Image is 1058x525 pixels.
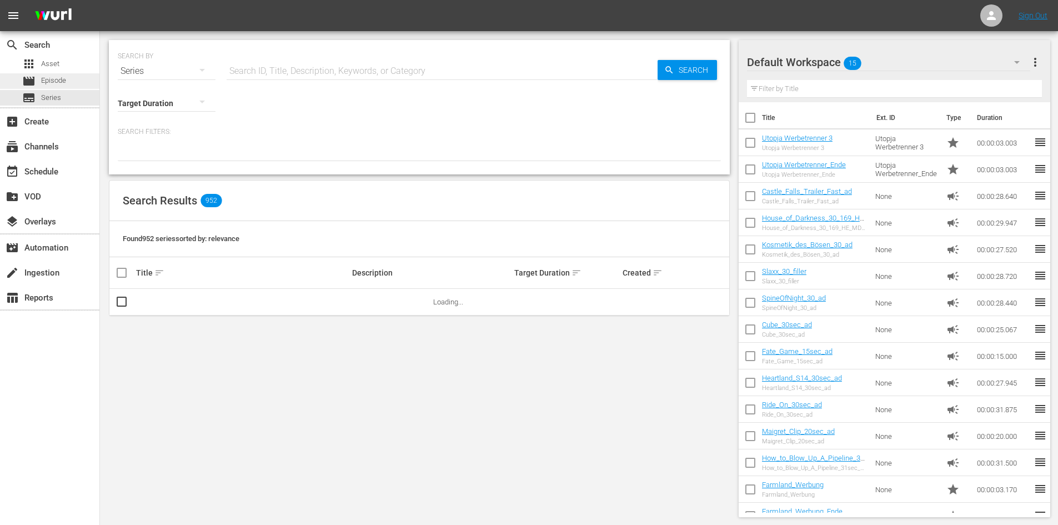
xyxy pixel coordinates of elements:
[123,234,239,243] span: Found 952 series sorted by: relevance
[6,266,19,279] span: Ingestion
[762,171,846,178] div: Utopja Werbetrenner_Ende
[1034,349,1047,362] span: reorder
[972,369,1034,396] td: 00:00:27.945
[1034,456,1047,469] span: reorder
[154,268,164,278] span: sort
[1034,216,1047,229] span: reorder
[762,358,833,365] div: Fate_Game_15sec_ad
[972,396,1034,423] td: 00:00:31.875
[352,268,511,277] div: Description
[658,60,717,80] button: Search
[946,216,960,229] span: Ad
[762,411,822,418] div: Ride_On_30sec_ad
[946,136,960,149] span: Promo
[762,224,867,232] div: House_of_Darkness_30_169_HE_MD_Ad
[1034,269,1047,282] span: reorder
[762,384,842,392] div: Heartland_S14_30sec_ad
[1034,402,1047,416] span: reorder
[972,289,1034,316] td: 00:00:28.440
[41,75,66,86] span: Episode
[871,263,942,289] td: None
[1034,322,1047,336] span: reorder
[871,183,942,209] td: None
[6,140,19,153] span: Channels
[762,267,806,276] a: Slaxx_30_filler
[6,165,19,178] span: Schedule
[940,102,970,133] th: Type
[6,241,19,254] span: Automation
[118,127,721,137] p: Search Filters:
[871,396,942,423] td: None
[871,156,942,183] td: Utopja Werbetrenner_Ende
[1034,296,1047,309] span: reorder
[972,236,1034,263] td: 00:00:27.520
[747,47,1030,78] div: Default Workspace
[27,3,80,29] img: ans4CAIJ8jUAAAAAAAAAAAAAAAAAAAAAAAAgQb4GAAAAAAAAAAAAAAAAAAAAAAAAJMjXAAAAAAAAAAAAAAAAAAAAAAAAgAT5G...
[972,449,1034,476] td: 00:00:31.500
[946,189,960,203] span: Ad
[6,190,19,203] span: VOD
[946,296,960,309] span: Ad
[571,268,581,278] span: sort
[762,134,833,142] a: Utopja Werbetrenner 3
[946,349,960,363] span: Ad
[674,60,717,80] span: Search
[946,429,960,443] span: Ad
[972,423,1034,449] td: 00:00:20.000
[972,476,1034,503] td: 00:00:03.170
[200,194,222,207] span: 952
[871,369,942,396] td: None
[762,304,826,312] div: SpineOfNight_30_ad
[1034,242,1047,256] span: reorder
[1034,482,1047,496] span: reorder
[1034,162,1047,176] span: reorder
[871,316,942,343] td: None
[762,241,853,249] a: Kosmetik_des_Bösen_30_ad
[871,209,942,236] td: None
[946,403,960,416] span: Ad
[844,52,861,75] span: 15
[762,251,853,258] div: Kosmetik_des_Bösen_30_ad
[41,58,59,69] span: Asset
[946,243,960,256] span: Ad
[1029,56,1042,69] span: more_vert
[762,214,864,231] a: House_of_Darkness_30_169_HE_MD_Ad
[1034,509,1047,522] span: reorder
[762,401,822,409] a: Ride_On_30sec_ad
[762,102,870,133] th: Title
[762,438,835,445] div: Maigret_Clip_20sec_ad
[946,269,960,283] span: Ad
[972,183,1034,209] td: 00:00:28.640
[946,483,960,496] span: Promo
[970,102,1037,133] th: Duration
[762,454,865,471] a: How_to_Blow_Up_A_Pipeline_31sec_ad
[870,102,940,133] th: Ext. ID
[1034,376,1047,389] span: reorder
[653,268,663,278] span: sort
[433,298,463,306] span: Loading...
[762,331,812,338] div: Cube_30sec_ad
[762,427,835,436] a: Maigret_Clip_20sec_ad
[762,278,806,285] div: Slaxx_30_filler
[118,56,215,87] div: Series
[762,198,852,205] div: Castle_Falls_Trailer_Fast_ad
[972,156,1034,183] td: 00:00:03.003
[22,91,36,104] span: Series
[136,266,349,279] div: Title
[762,321,812,329] a: Cube_30sec_ad
[1019,11,1047,20] a: Sign Out
[871,449,942,476] td: None
[972,316,1034,343] td: 00:00:25.067
[1034,189,1047,202] span: reorder
[1034,429,1047,442] span: reorder
[762,374,842,382] a: Heartland_S14_30sec_ad
[762,294,826,302] a: SpineOfNight_30_ad
[6,291,19,304] span: Reports
[1029,49,1042,76] button: more_vert
[762,347,833,356] a: Fate_Game_15sec_ad
[871,236,942,263] td: None
[41,92,61,103] span: Series
[972,343,1034,369] td: 00:00:15.000
[514,266,619,279] div: Target Duration
[946,456,960,469] span: Ad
